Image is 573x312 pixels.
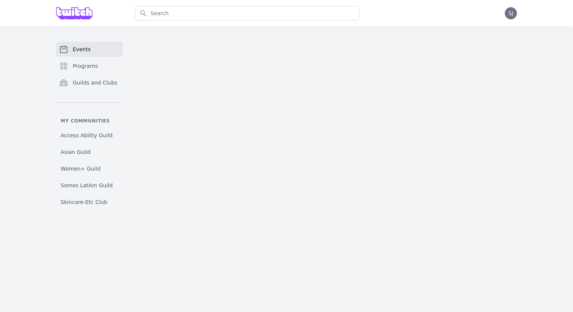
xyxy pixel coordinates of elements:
span: Programs [73,62,98,70]
a: Access Ability Guild [56,129,123,142]
a: Women+ Guild [56,162,123,176]
button: SJ [505,7,517,19]
span: Access Ability Guild [61,132,113,139]
span: Events [73,45,91,53]
a: Somos LatAm Guild [56,179,123,192]
p: My communities [56,118,123,124]
a: Guilds and Clubs [56,75,123,90]
span: Skincare-Etc Club [61,198,107,206]
a: Events [56,42,123,57]
span: SJ [508,11,513,16]
span: Guilds and Clubs [73,79,117,86]
img: Grove [56,7,92,19]
span: Women+ Guild [61,165,100,172]
a: Programs [56,58,123,74]
span: Asian Guild [61,148,91,156]
span: Somos LatAm Guild [61,182,113,189]
nav: Sidebar [56,42,123,209]
input: Search [135,6,359,20]
a: Skincare-Etc Club [56,195,123,209]
a: Asian Guild [56,145,123,159]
